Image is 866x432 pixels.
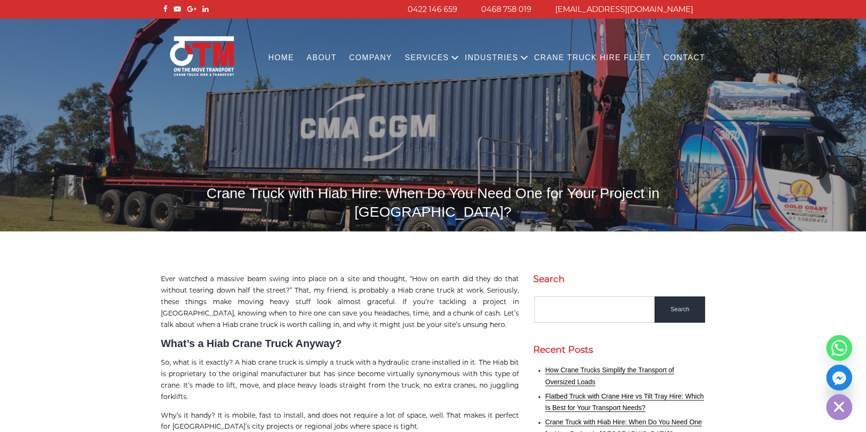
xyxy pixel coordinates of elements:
h2: Recent Posts [533,344,705,355]
a: COMPANY [343,45,399,71]
p: Ever watched a massive beam swing into place on a site and thought, “How on earth did they do tha... [161,274,519,330]
a: Crane Truck Hire Fleet [528,45,658,71]
a: Flatbed Truck with Crane Hire vs Tilt Tray Hire: Which Is Best for Your Transport Needs? [545,392,704,412]
h2: Search [533,274,705,284]
img: Otmtransport [168,35,236,77]
a: How Crane Trucks Simplify the Transport of Oversized Loads [545,366,674,386]
a: 0468 758 019 [481,5,531,14]
a: Contact [657,45,711,71]
a: Facebook_Messenger [826,365,852,390]
strong: What’s a Hiab Crane Truck Anyway? [161,337,342,349]
a: [EMAIL_ADDRESS][DOMAIN_NAME] [555,5,693,14]
a: Industries [459,45,525,71]
a: About [300,45,343,71]
h1: Crane Truck with Hiab Hire: When Do You Need One for Your Project in [GEOGRAPHIC_DATA]? [161,184,705,221]
a: 0422 146 659 [408,5,457,14]
a: Whatsapp [826,335,852,361]
input: Search [655,296,705,323]
a: Services [399,45,455,71]
p: So, what is it exactly? A hiab crane truck is simply a truck with a hydraulic crane installed in ... [161,357,519,402]
a: Home [262,45,300,71]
